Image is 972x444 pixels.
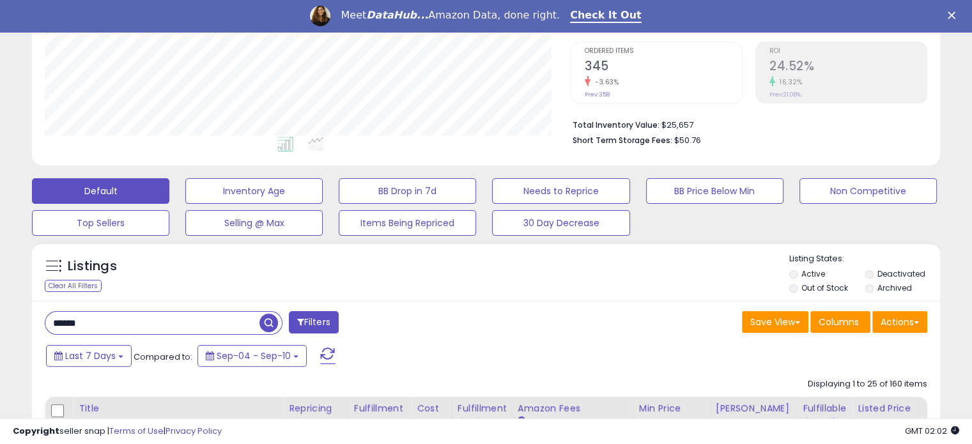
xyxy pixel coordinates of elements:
[289,402,343,415] div: Repricing
[803,402,847,429] div: Fulfillable Quantity
[905,425,959,437] span: 2025-09-18 02:02 GMT
[32,178,169,204] button: Default
[458,402,507,429] div: Fulfillment Cost
[769,48,927,55] span: ROI
[789,253,940,265] p: Listing States:
[801,282,848,293] label: Out of Stock
[858,402,968,415] div: Listed Price
[639,402,705,415] div: Min Price
[585,91,610,98] small: Prev: 358
[573,119,660,130] b: Total Inventory Value:
[716,402,792,415] div: [PERSON_NAME]
[775,77,802,87] small: 16.32%
[573,116,918,132] li: $25,657
[341,9,560,22] div: Meet Amazon Data, done right.
[13,425,222,438] div: seller snap | |
[518,402,628,415] div: Amazon Fees
[877,268,925,279] label: Deactivated
[674,134,701,146] span: $50.76
[166,425,222,437] a: Privacy Policy
[801,268,825,279] label: Active
[109,425,164,437] a: Terms of Use
[68,257,117,275] h5: Listings
[197,345,307,367] button: Sep-04 - Sep-10
[877,282,911,293] label: Archived
[289,311,339,333] button: Filters
[585,59,742,76] h2: 345
[134,351,192,363] span: Compared to:
[810,311,870,333] button: Columns
[590,77,619,87] small: -3.63%
[808,378,927,390] div: Displaying 1 to 25 of 160 items
[417,402,447,415] div: Cost
[46,345,132,367] button: Last 7 Days
[79,402,278,415] div: Title
[217,349,291,362] span: Sep-04 - Sep-10
[32,210,169,236] button: Top Sellers
[819,316,859,328] span: Columns
[65,349,116,362] span: Last 7 Days
[492,178,629,204] button: Needs to Reprice
[339,178,476,204] button: BB Drop in 7d
[585,48,742,55] span: Ordered Items
[769,91,801,98] small: Prev: 21.08%
[45,280,102,292] div: Clear All Filters
[948,11,960,19] div: Close
[573,135,672,146] b: Short Term Storage Fees:
[13,425,59,437] strong: Copyright
[366,9,428,21] i: DataHub...
[185,178,323,204] button: Inventory Age
[185,210,323,236] button: Selling @ Max
[354,402,406,415] div: Fulfillment
[769,59,927,76] h2: 24.52%
[646,178,783,204] button: BB Price Below Min
[310,6,330,26] img: Profile image for Georgie
[570,9,642,23] a: Check It Out
[742,311,808,333] button: Save View
[872,311,927,333] button: Actions
[799,178,937,204] button: Non Competitive
[339,210,476,236] button: Items Being Repriced
[492,210,629,236] button: 30 Day Decrease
